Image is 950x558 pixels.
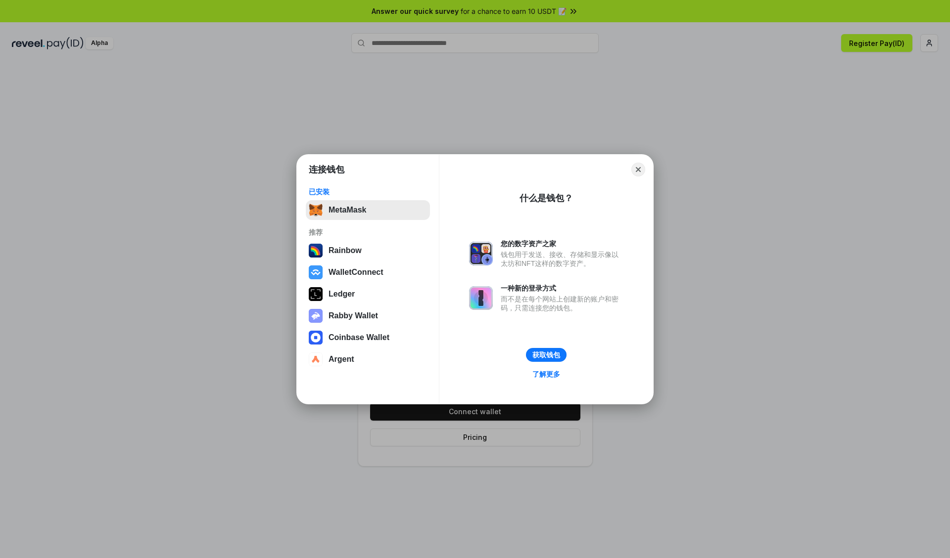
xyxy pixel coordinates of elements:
[329,355,354,364] div: Argent
[631,163,645,176] button: Close
[306,200,430,220] button: MetaMask
[306,328,430,347] button: Coinbase Wallet
[309,287,323,301] img: svg+xml,%3Csvg%20xmlns%3D%22http%3A%2F%2Fwww.w3.org%2F2000%2Fsvg%22%20width%3D%2228%22%20height%3...
[532,350,560,359] div: 获取钱包
[501,295,623,312] div: 而不是在每个网站上创建新的账户和密码，只需连接您的钱包。
[501,250,623,268] div: 钱包用于发送、接收、存储和显示像以太坊和NFT这样的数字资产。
[501,239,623,248] div: 您的数字资产之家
[306,262,430,282] button: WalletConnect
[329,333,389,342] div: Coinbase Wallet
[309,331,323,344] img: svg+xml,%3Csvg%20width%3D%2228%22%20height%3D%2228%22%20viewBox%3D%220%200%2028%2028%22%20fill%3D...
[329,246,362,255] div: Rainbow
[309,309,323,323] img: svg+xml,%3Csvg%20xmlns%3D%22http%3A%2F%2Fwww.w3.org%2F2000%2Fsvg%22%20fill%3D%22none%22%20viewBox...
[309,244,323,258] img: svg+xml,%3Csvg%20width%3D%22120%22%20height%3D%22120%22%20viewBox%3D%220%200%20120%20120%22%20fil...
[329,290,355,299] div: Ledger
[309,187,427,196] div: 已安装
[526,348,567,362] button: 获取钱包
[309,203,323,217] img: svg+xml,%3Csvg%20fill%3D%22none%22%20height%3D%2233%22%20viewBox%3D%220%200%2035%2033%22%20width%...
[306,306,430,326] button: Rabby Wallet
[309,265,323,279] img: svg+xml,%3Csvg%20width%3D%2228%22%20height%3D%2228%22%20viewBox%3D%220%200%2028%2028%22%20fill%3D...
[329,268,383,277] div: WalletConnect
[306,241,430,260] button: Rainbow
[309,228,427,237] div: 推荐
[329,206,366,215] div: MetaMask
[306,349,430,369] button: Argent
[501,284,623,293] div: 一种新的登录方式
[526,368,566,381] a: 了解更多
[306,284,430,304] button: Ledger
[520,192,573,204] div: 什么是钱包？
[309,352,323,366] img: svg+xml,%3Csvg%20width%3D%2228%22%20height%3D%2228%22%20viewBox%3D%220%200%2028%2028%22%20fill%3D...
[532,370,560,379] div: 了解更多
[329,311,378,320] div: Rabby Wallet
[469,286,493,310] img: svg+xml,%3Csvg%20xmlns%3D%22http%3A%2F%2Fwww.w3.org%2F2000%2Fsvg%22%20fill%3D%22none%22%20viewBox...
[309,164,344,175] h1: 连接钱包
[469,242,493,265] img: svg+xml,%3Csvg%20xmlns%3D%22http%3A%2F%2Fwww.w3.org%2F2000%2Fsvg%22%20fill%3D%22none%22%20viewBox...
